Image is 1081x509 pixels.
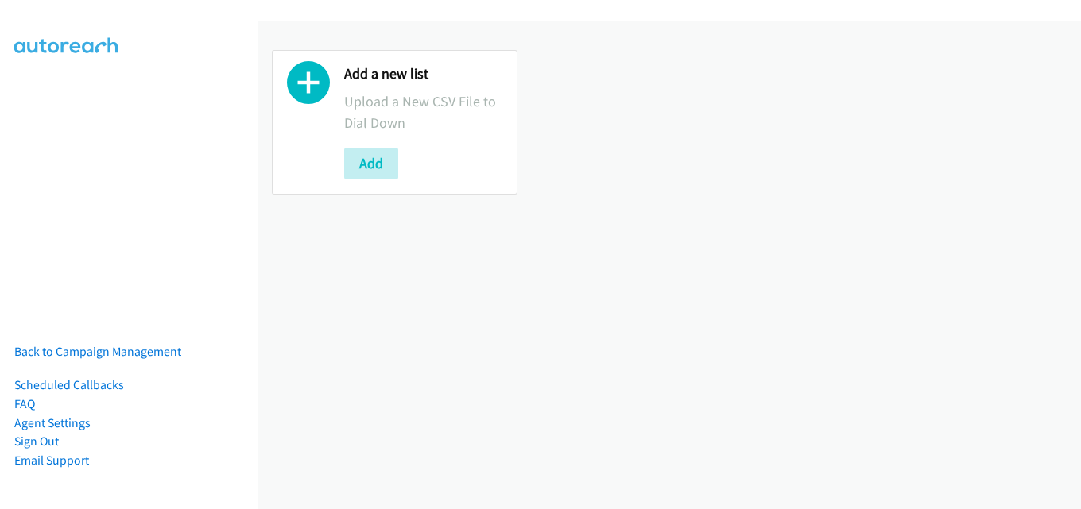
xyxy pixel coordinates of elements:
[14,396,35,411] a: FAQ
[344,91,502,133] p: Upload a New CSV File to Dial Down
[14,434,59,449] a: Sign Out
[344,148,398,179] button: Add
[14,377,124,392] a: Scheduled Callbacks
[344,65,502,83] h2: Add a new list
[14,344,181,359] a: Back to Campaign Management
[14,415,91,430] a: Agent Settings
[14,453,89,468] a: Email Support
